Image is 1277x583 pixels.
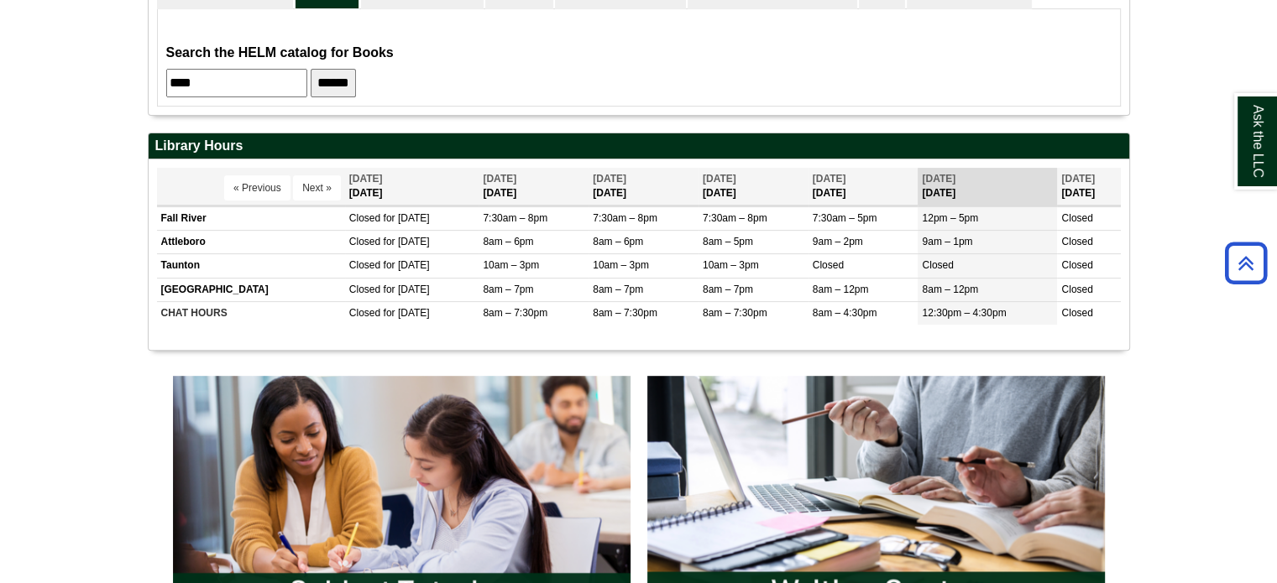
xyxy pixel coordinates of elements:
[593,212,657,224] span: 7:30am – 8pm
[703,212,767,224] span: 7:30am – 8pm
[349,212,380,224] span: Closed
[157,207,345,231] td: Fall River
[1061,284,1092,295] span: Closed
[813,212,877,224] span: 7:30am – 5pm
[918,168,1057,206] th: [DATE]
[703,284,753,295] span: 8am – 7pm
[349,259,380,271] span: Closed
[703,307,767,319] span: 8am – 7:30pm
[593,307,657,319] span: 8am – 7:30pm
[813,307,877,319] span: 8am – 4:30pm
[813,173,846,185] span: [DATE]
[699,168,809,206] th: [DATE]
[593,284,643,295] span: 8am – 7pm
[157,301,345,325] td: CHAT HOURS
[349,236,380,247] span: Closed
[593,173,626,185] span: [DATE]
[813,259,844,271] span: Closed
[703,173,736,185] span: [DATE]
[1061,259,1092,271] span: Closed
[483,259,539,271] span: 10am – 3pm
[483,307,547,319] span: 8am – 7:30pm
[383,307,429,319] span: for [DATE]
[383,284,429,295] span: for [DATE]
[813,284,869,295] span: 8am – 12pm
[483,173,516,185] span: [DATE]
[922,307,1006,319] span: 12:30pm – 4:30pm
[1061,212,1092,224] span: Closed
[809,168,918,206] th: [DATE]
[593,236,643,247] span: 8am – 6pm
[349,173,383,185] span: [DATE]
[703,236,753,247] span: 8am – 5pm
[383,212,429,224] span: for [DATE]
[1061,236,1092,247] span: Closed
[383,259,429,271] span: for [DATE]
[293,175,341,200] button: Next »
[483,236,533,247] span: 8am – 6pm
[157,231,345,254] td: Attleboro
[1061,173,1095,185] span: [DATE]
[157,254,345,278] td: Taunton
[813,236,863,247] span: 9am – 2pm
[1057,168,1120,206] th: [DATE]
[922,212,978,224] span: 12pm – 5pm
[345,168,479,206] th: [DATE]
[166,18,1112,97] div: Books
[1061,307,1092,319] span: Closed
[349,307,380,319] span: Closed
[483,212,547,224] span: 7:30am – 8pm
[157,278,345,301] td: [GEOGRAPHIC_DATA]
[593,259,649,271] span: 10am – 3pm
[1219,252,1273,274] a: Back to Top
[922,236,972,247] span: 9am – 1pm
[149,133,1129,159] h2: Library Hours
[483,284,533,295] span: 8am – 7pm
[922,173,955,185] span: [DATE]
[922,259,953,271] span: Closed
[589,168,699,206] th: [DATE]
[922,284,978,295] span: 8am – 12pm
[166,41,394,65] label: Search the HELM catalog for Books
[349,284,380,295] span: Closed
[224,175,290,200] button: « Previous
[703,259,759,271] span: 10am – 3pm
[479,168,589,206] th: [DATE]
[383,236,429,247] span: for [DATE]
